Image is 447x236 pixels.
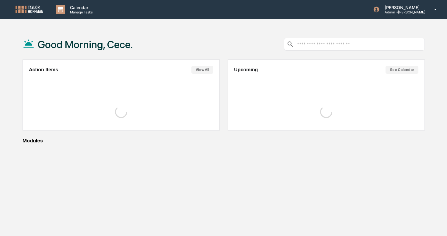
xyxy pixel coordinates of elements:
[38,38,133,51] h1: Good Morning, Cece.
[65,10,96,14] p: Manage Tasks
[15,5,44,14] img: logo
[65,5,96,10] p: Calendar
[380,5,425,10] p: [PERSON_NAME]
[234,67,258,73] h2: Upcoming
[191,66,213,74] button: View All
[29,67,58,73] h2: Action Items
[380,10,425,14] p: Admin • [PERSON_NAME]
[386,66,418,74] button: See Calendar
[23,138,425,144] div: Modules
